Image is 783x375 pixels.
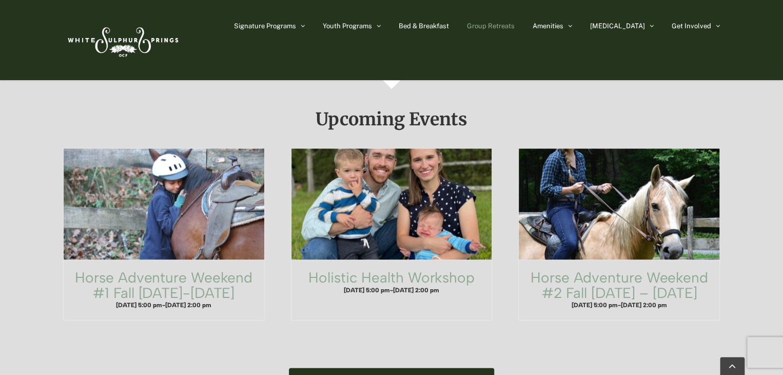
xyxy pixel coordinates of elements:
span: [DATE] 2:00 pm [165,302,211,309]
a: Holistic Health Workshop [308,269,475,286]
h2: Upcoming Events [63,110,720,128]
span: Bed & Breakfast [399,23,449,29]
span: Get Involved [672,23,711,29]
span: [DATE] 5:00 pm [116,302,162,309]
a: Horse Adventure Weekend #2 Fall Friday – Sunday [519,148,719,259]
span: [DATE] 5:00 pm [344,287,390,294]
a: Horse Adventure Weekend #1 Fall [DATE]-[DATE] [75,269,252,302]
span: [DATE] 2:00 pm [621,302,667,309]
span: Amenities [533,23,563,29]
span: [DATE] 5:00 pm [572,302,618,309]
h4: - [74,301,254,310]
a: Holistic Health Workshop [291,148,492,259]
span: [MEDICAL_DATA] [590,23,645,29]
h4: - [529,301,709,310]
a: Horse Adventure Weekend #1 Fall Wednesday-Friday [64,148,264,259]
span: Signature Programs [234,23,296,29]
span: Group Retreats [467,23,515,29]
span: Youth Programs [323,23,372,29]
img: White Sulphur Springs Logo [63,16,181,64]
span: [DATE] 2:00 pm [393,287,439,294]
a: Horse Adventure Weekend #2 Fall [DATE] – [DATE] [531,269,708,302]
h4: - [302,286,482,295]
